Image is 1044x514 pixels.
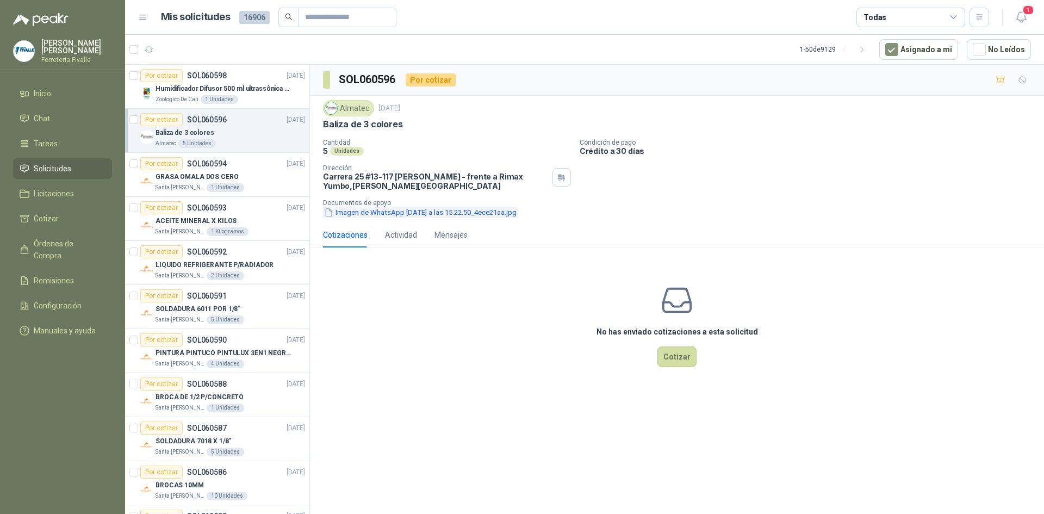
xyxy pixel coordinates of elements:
[34,300,82,312] span: Configuración
[187,424,227,432] p: SOL060587
[1011,8,1031,27] button: 1
[125,373,309,417] a: Por cotizarSOL060588[DATE] Company LogoBROCA DE 1/2 P/CONCRETOSanta [PERSON_NAME]1 Unidades
[156,172,239,182] p: GRASA OMALA DOS CERO
[14,41,34,61] img: Company Logo
[156,492,204,500] p: Santa [PERSON_NAME]
[140,483,153,496] img: Company Logo
[125,153,309,197] a: Por cotizarSOL060594[DATE] Company LogoGRASA OMALA DOS CEROSanta [PERSON_NAME]1 Unidades
[13,208,112,229] a: Cotizar
[156,183,204,192] p: Santa [PERSON_NAME]
[140,86,153,100] img: Company Logo
[156,304,240,314] p: SOLDADURA 6011 POR 1/8"
[800,41,871,58] div: 1 - 50 de 9129
[287,379,305,389] p: [DATE]
[161,9,231,25] h1: Mis solicitudes
[34,188,74,200] span: Licitaciones
[34,213,59,225] span: Cotizar
[287,159,305,169] p: [DATE]
[325,102,337,114] img: Company Logo
[207,183,244,192] div: 1 Unidades
[140,377,183,391] div: Por cotizar
[140,333,183,346] div: Por cotizar
[156,480,204,491] p: BROCAS 10MM
[140,245,183,258] div: Por cotizar
[34,163,71,175] span: Solicitudes
[140,307,153,320] img: Company Logo
[967,39,1031,60] button: No Leídos
[323,139,571,146] p: Cantidad
[140,422,183,435] div: Por cotizar
[156,392,244,402] p: BROCA DE 1/2 P/CONCRETO
[13,183,112,204] a: Licitaciones
[287,71,305,81] p: [DATE]
[13,233,112,266] a: Órdenes de Compra
[287,203,305,213] p: [DATE]
[13,320,112,341] a: Manuales y ayuda
[187,248,227,256] p: SOL060592
[287,291,305,301] p: [DATE]
[207,492,247,500] div: 10 Unidades
[287,467,305,478] p: [DATE]
[156,348,291,358] p: PINTURA PINTUCO PINTULUX 3EN1 NEGRO X G
[140,439,153,452] img: Company Logo
[207,448,244,456] div: 5 Unidades
[287,247,305,257] p: [DATE]
[1022,5,1034,15] span: 1
[201,95,238,104] div: 1 Unidades
[207,360,244,368] div: 4 Unidades
[156,216,237,226] p: ACEITE MINERAL X KILOS
[323,164,548,172] p: Dirección
[156,404,204,412] p: Santa [PERSON_NAME]
[187,292,227,300] p: SOL060591
[156,448,204,456] p: Santa [PERSON_NAME]
[156,84,291,94] p: Humidificador Difusor 500 ml ultrassônica Residencial Ultrassônico 500ml con voltaje de blanco
[207,227,248,236] div: 1 Kilogramos
[239,11,270,24] span: 16906
[187,336,227,344] p: SOL060590
[287,423,305,434] p: [DATE]
[207,271,244,280] div: 2 Unidades
[13,13,69,26] img: Logo peakr
[187,468,227,476] p: SOL060586
[156,95,198,104] p: Zoologico De Cali
[323,229,368,241] div: Cotizaciones
[863,11,886,23] div: Todas
[140,131,153,144] img: Company Logo
[207,315,244,324] div: 5 Unidades
[378,103,400,114] p: [DATE]
[125,329,309,373] a: Por cotizarSOL060590[DATE] Company LogoPINTURA PINTUCO PINTULUX 3EN1 NEGRO X GSanta [PERSON_NAME]...
[13,83,112,104] a: Inicio
[140,263,153,276] img: Company Logo
[187,72,227,79] p: SOL060598
[323,100,374,116] div: Almatec
[187,204,227,212] p: SOL060593
[140,69,183,82] div: Por cotizar
[187,116,227,123] p: SOL060596
[323,199,1040,207] p: Documentos de apoyo
[13,158,112,179] a: Solicitudes
[34,138,58,150] span: Tareas
[34,275,74,287] span: Remisiones
[434,229,468,241] div: Mensajes
[125,197,309,241] a: Por cotizarSOL060593[DATE] Company LogoACEITE MINERAL X KILOSSanta [PERSON_NAME]1 Kilogramos
[287,335,305,345] p: [DATE]
[34,325,96,337] span: Manuales y ayuda
[125,285,309,329] a: Por cotizarSOL060591[DATE] Company LogoSOLDADURA 6011 POR 1/8"Santa [PERSON_NAME]5 Unidades
[140,466,183,479] div: Por cotizar
[125,417,309,461] a: Por cotizarSOL060587[DATE] Company LogoSOLDADURA 7018 X 1/8"Santa [PERSON_NAME]5 Unidades
[13,295,112,316] a: Configuración
[156,360,204,368] p: Santa [PERSON_NAME]
[330,147,364,156] div: Unidades
[125,241,309,285] a: Por cotizarSOL060592[DATE] Company LogoLIQUIDO REFRIGERANTE P/RADIADORSanta [PERSON_NAME]2 Unidades
[287,115,305,125] p: [DATE]
[41,57,112,63] p: Ferreteria Fivalle
[156,227,204,236] p: Santa [PERSON_NAME]
[156,436,231,447] p: SOLDADURA 7018 X 1/8"
[323,207,518,218] button: Imagen de WhatsApp [DATE] a las 15.22.50_4ece21aa.jpg
[323,119,403,130] p: Baliza de 3 colores
[140,201,183,214] div: Por cotizar
[140,175,153,188] img: Company Logo
[13,108,112,129] a: Chat
[140,289,183,302] div: Por cotizar
[140,395,153,408] img: Company Logo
